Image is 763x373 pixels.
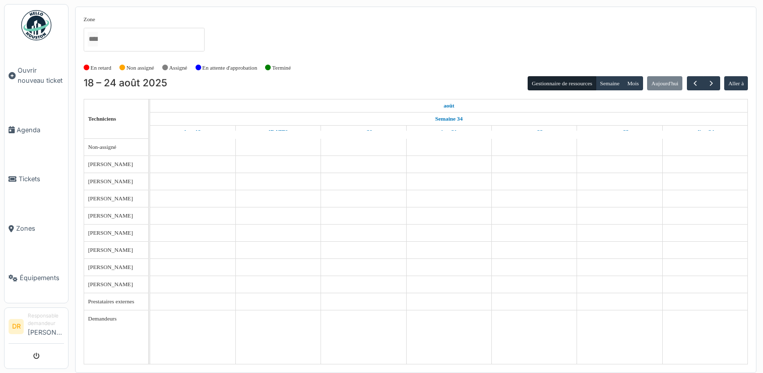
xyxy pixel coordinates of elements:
[608,126,631,138] a: 23 août 2025
[528,76,596,90] button: Gestionnaire de ressources
[18,66,64,85] span: Ouvrir nouveau ticket
[88,32,98,46] input: Tous
[169,64,187,72] label: Assigné
[88,247,133,253] span: [PERSON_NAME]
[5,204,68,253] a: Zones
[182,126,203,138] a: 18 août 2025
[84,15,95,24] label: Zone
[441,99,457,112] a: 18 août 2025
[623,76,643,90] button: Mois
[84,77,167,89] h2: 18 – 24 août 2025
[5,46,68,105] a: Ouvrir nouveau ticket
[88,195,133,201] span: [PERSON_NAME]
[433,113,465,125] a: Semaine 34
[5,154,68,204] a: Tickets
[523,126,545,138] a: 22 août 2025
[88,161,133,167] span: [PERSON_NAME]
[687,76,704,91] button: Précédent
[126,64,154,72] label: Non assigné
[88,315,117,322] span: Demandeurs
[9,319,24,334] li: DR
[88,281,133,287] span: [PERSON_NAME]
[88,230,133,236] span: [PERSON_NAME]
[88,264,133,270] span: [PERSON_NAME]
[88,298,135,304] span: Prestataires externes
[88,144,116,150] span: Non-assigné
[272,64,291,72] label: Terminé
[352,126,375,138] a: 20 août 2025
[596,76,623,90] button: Semaine
[91,64,111,72] label: En retard
[21,10,51,40] img: Badge_color-CXgf-gQk.svg
[88,116,116,122] span: Techniciens
[16,224,64,233] span: Zones
[724,76,748,90] button: Aller à
[5,253,68,303] a: Équipements
[703,76,720,91] button: Suivant
[28,312,64,328] div: Responsable demandeur
[438,126,460,138] a: 21 août 2025
[694,126,717,138] a: 24 août 2025
[19,174,64,184] span: Tickets
[28,312,64,341] li: [PERSON_NAME]
[9,312,64,344] a: DR Responsable demandeur[PERSON_NAME]
[88,178,133,184] span: [PERSON_NAME]
[5,105,68,154] a: Agenda
[88,212,133,219] span: [PERSON_NAME]
[266,126,290,138] a: 19 août 2025
[647,76,682,90] button: Aujourd'hui
[20,273,64,283] span: Équipements
[17,125,64,135] span: Agenda
[202,64,257,72] label: En attente d'approbation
